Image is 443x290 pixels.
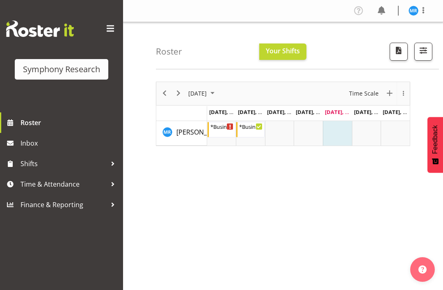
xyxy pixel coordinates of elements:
[390,43,408,61] button: Download a PDF of the roster according to the set date range.
[414,43,432,61] button: Filter Shifts
[266,46,300,55] span: Your Shifts
[156,47,182,56] h4: Roster
[176,128,227,137] span: [PERSON_NAME]
[238,108,275,116] span: [DATE], [DATE]
[354,108,391,116] span: [DATE], [DATE]
[348,88,379,98] span: Time Scale
[21,158,107,170] span: Shifts
[348,88,380,98] button: Time Scale
[209,108,247,116] span: [DATE], [DATE]
[158,82,171,105] div: previous period
[397,82,410,105] div: overflow
[427,117,443,173] button: Feedback - Show survey
[187,88,218,98] button: October 2025
[156,121,207,146] td: Michael Robinson resource
[21,178,107,190] span: Time & Attendance
[259,43,306,60] button: Your Shifts
[187,88,208,98] span: [DATE]
[21,137,119,149] span: Inbox
[236,122,265,137] div: Michael Robinson"s event - *Business 12~4:00pm (mixed shift start times) Begin From Tuesday, Sept...
[156,82,410,146] div: Timeline Week of October 3, 2025
[432,125,439,154] span: Feedback
[325,108,362,116] span: [DATE], [DATE]
[409,6,418,16] img: michael-robinson11856.jpg
[207,121,410,146] table: Timeline Week of October 3, 2025
[267,108,304,116] span: [DATE], [DATE]
[21,116,119,129] span: Roster
[208,122,236,137] div: Michael Robinson"s event - *Business 12~4:00pm (mixed shift start times) Begin From Monday, Septe...
[159,88,170,98] button: Previous
[23,63,100,75] div: Symphony Research
[384,88,395,98] button: New Event
[296,108,333,116] span: [DATE], [DATE]
[418,265,427,274] img: help-xxl-2.png
[176,127,227,137] a: [PERSON_NAME]
[173,88,184,98] button: Next
[171,82,185,105] div: next period
[21,199,107,211] span: Finance & Reporting
[239,122,263,130] div: *Business 12~4:00pm (mixed shift start times)
[185,82,219,105] div: October 2025
[383,108,420,116] span: [DATE], [DATE]
[210,122,234,130] div: *Business 12~4:00pm (mixed shift start times)
[6,21,74,37] img: Rosterit website logo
